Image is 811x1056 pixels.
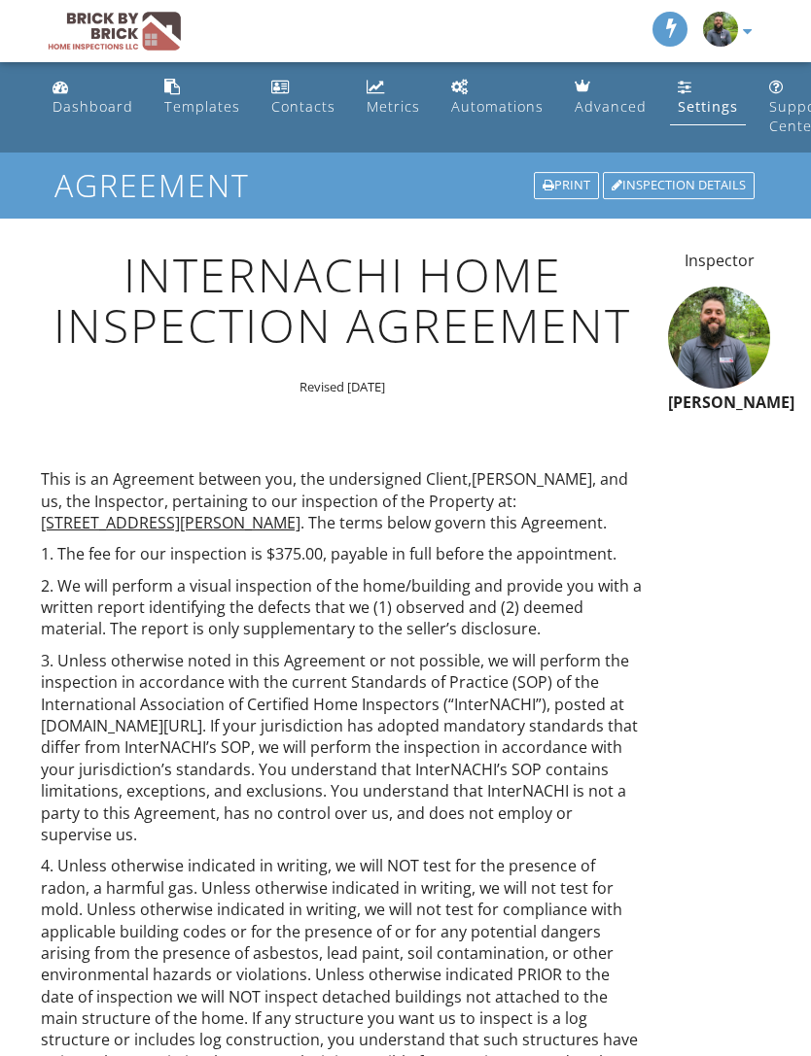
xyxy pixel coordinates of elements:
p: 2. We will perform a visual inspection of the home/building and provide you with a written report... [41,575,645,640]
div: Automations [451,97,544,116]
p: Inspector [668,250,770,271]
div: Settings [678,97,738,116]
div: Templates [164,97,240,116]
p: 3. Unless otherwise noted in this Agreement or not possible, we will perform the inspection in ac... [41,650,645,846]
div: Dashboard [53,97,133,116]
img: 20230515_115733.jpg [703,12,738,47]
a: Inspection Details [601,170,757,201]
img: 20230515_115733.jpg [668,287,770,389]
div: Inspection Details [603,172,755,199]
a: Advanced [567,70,654,125]
a: Automations (Basic) [443,70,551,125]
div: Advanced [575,97,647,116]
a: Settings [670,70,746,125]
div: Metrics [367,97,420,116]
h1: INTERNACHI Home Inspection Agreement [41,250,645,353]
a: Contacts [264,70,343,125]
p: Revised [DATE] [41,378,645,395]
img: Brick by Brick Home Inspections, LLC [41,5,189,57]
a: Dashboard [45,70,141,125]
h6: [PERSON_NAME] [668,394,770,412]
a: Metrics [359,70,428,125]
div: Contacts [271,97,335,116]
p: 1. The fee for our inspection is $375.00, payable in full before the appointment. [41,543,645,564]
div: Print [534,172,599,199]
p: This is an Agreement between you, the undersigned Client,[PERSON_NAME], and us, the Inspector, pe... [41,468,645,533]
span: [STREET_ADDRESS][PERSON_NAME] [41,512,300,533]
a: Print [532,170,601,201]
a: Templates [157,70,248,125]
h1: Agreement [54,168,757,202]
